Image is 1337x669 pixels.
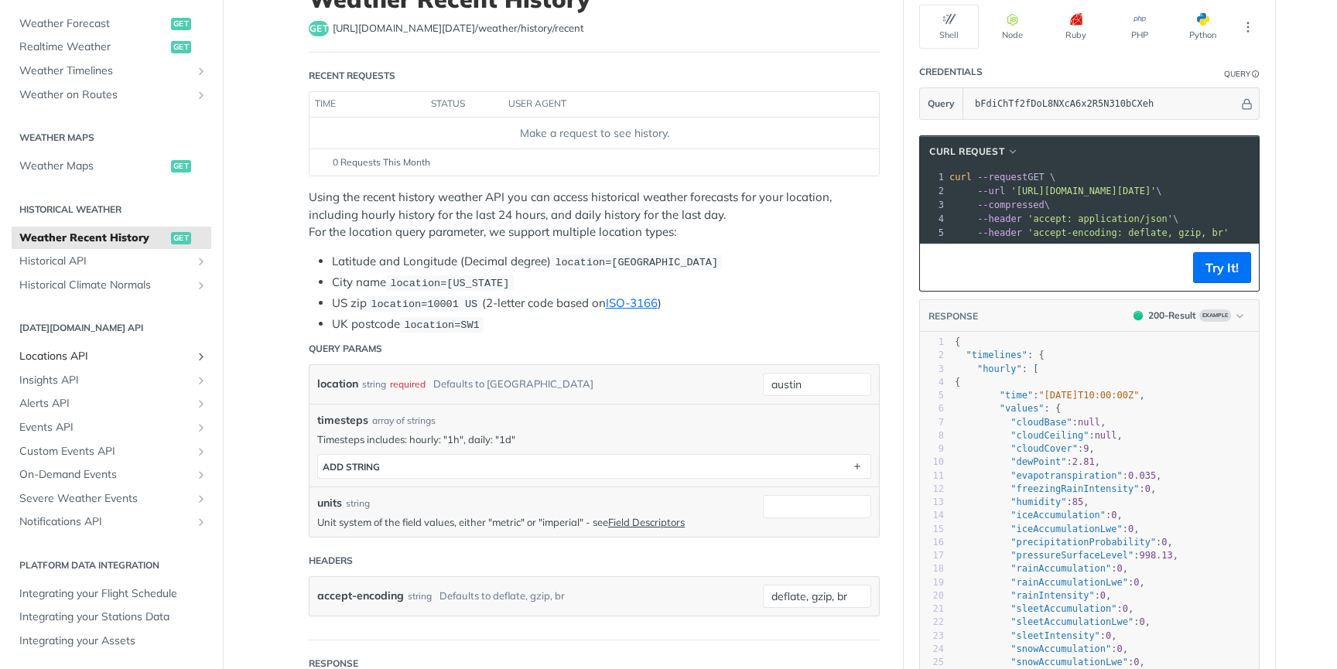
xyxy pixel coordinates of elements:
span: location=10001 US [371,299,477,310]
span: : , [955,430,1123,441]
a: ISO-3166 [606,295,658,310]
li: UK postcode [332,316,880,333]
span: "rainAccumulationLwe" [1010,577,1128,588]
a: On-Demand EventsShow subpages for On-Demand Events [12,463,211,486]
a: Weather TimelinesShow subpages for Weather Timelines [12,60,211,83]
span: 0.035 [1128,470,1156,481]
span: Integrating your Assets [19,633,207,649]
span: { [955,377,960,387]
span: '[URL][DOMAIN_NAME][DATE]' [1010,186,1156,196]
div: string [346,497,370,510]
span: : , [955,390,1145,401]
a: Integrating your Flight Schedule [12,582,211,606]
div: 11 [920,469,944,483]
li: US zip (2-letter code based on ) [332,295,880,312]
span: : , [955,497,1089,507]
span: cURL Request [929,145,1004,159]
span: : , [955,657,1145,667]
span: 85 [1072,497,1083,507]
span: 2.81 [1072,456,1095,467]
span: \ [949,200,1050,210]
div: 16 [920,536,944,549]
a: Realtime Weatherget [12,36,211,59]
div: 15 [920,523,944,536]
button: 200200-ResultExample [1126,308,1251,323]
button: ADD string [318,455,870,478]
span: Locations API [19,349,191,364]
span: "rainIntensity" [1010,590,1094,601]
span: : , [955,590,1111,601]
a: Weather Recent Historyget [12,227,211,250]
button: Show subpages for Insights API [195,374,207,387]
span: Integrating your Flight Schedule [19,586,207,602]
span: 0 [1128,524,1134,534]
button: Try It! [1193,252,1251,283]
span: On-Demand Events [19,467,191,483]
a: Historical Climate NormalsShow subpages for Historical Climate Normals [12,274,211,297]
button: RESPONSE [928,309,979,324]
input: apikey [967,88,1239,119]
h2: [DATE][DOMAIN_NAME] API [12,321,211,335]
span: : , [955,550,1178,561]
span: Alerts API [19,396,191,411]
div: 7 [920,416,944,429]
label: location [317,373,358,395]
button: Hide [1239,96,1255,111]
span: --header [977,213,1022,224]
span: Weather on Routes [19,87,191,103]
svg: More ellipsis [1241,20,1255,34]
a: Weather Forecastget [12,12,211,36]
span: "humidity" [1010,497,1066,507]
span: Notifications API [19,514,191,530]
div: QueryInformation [1224,68,1260,80]
button: Show subpages for Events API [195,422,207,434]
a: Events APIShow subpages for Events API [12,416,211,439]
span: "sleetIntensity" [1010,630,1100,641]
div: Query [1224,68,1250,80]
span: --url [977,186,1005,196]
span: Realtime Weather [19,39,167,55]
div: 5 [920,389,944,402]
span: "cloudCover" [1010,443,1078,454]
span: 0 [1139,616,1144,627]
div: array of strings [372,414,436,428]
span: "cloudCeiling" [1010,430,1089,441]
a: Integrating your Assets [12,630,211,653]
button: Shell [919,5,979,49]
h2: Historical Weather [12,203,211,217]
div: 9 [920,442,944,456]
span: 9 [1083,443,1089,454]
span: timesteps [317,412,368,428]
div: 4 [920,212,946,226]
button: Show subpages for Weather Timelines [195,65,207,77]
span: "[DATE]T10:00:00Z" [1038,390,1139,401]
span: : , [955,643,1128,654]
span: get [171,41,191,53]
i: Information [1252,70,1260,78]
span: "evapotranspiration" [1010,470,1123,481]
div: 10 [920,456,944,469]
span: 'accept-encoding: deflate, gzip, br' [1028,227,1229,238]
div: Defaults to [GEOGRAPHIC_DATA] [433,373,593,395]
span: location=[US_STATE] [390,278,509,289]
span: Events API [19,420,191,435]
span: : , [955,616,1151,627]
a: Alerts APIShow subpages for Alerts API [12,392,211,415]
button: cURL Request [924,144,1024,159]
button: Show subpages for Notifications API [195,516,207,528]
div: 2 [920,184,946,198]
span: "freezingRainIntensity" [1010,483,1139,494]
span: : , [955,524,1140,534]
div: Recent Requests [309,69,395,83]
span: Weather Forecast [19,16,167,32]
div: 20 [920,589,944,602]
div: 1 [920,170,946,184]
div: ADD string [323,461,380,473]
span: 0 [1134,657,1139,667]
span: get [171,18,191,30]
div: 4 [920,376,944,389]
div: 18 [920,562,944,575]
a: Historical APIShow subpages for Historical API [12,250,211,273]
span: Severe Weather Events [19,491,191,507]
span: "precipitationProbability" [1010,537,1156,548]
